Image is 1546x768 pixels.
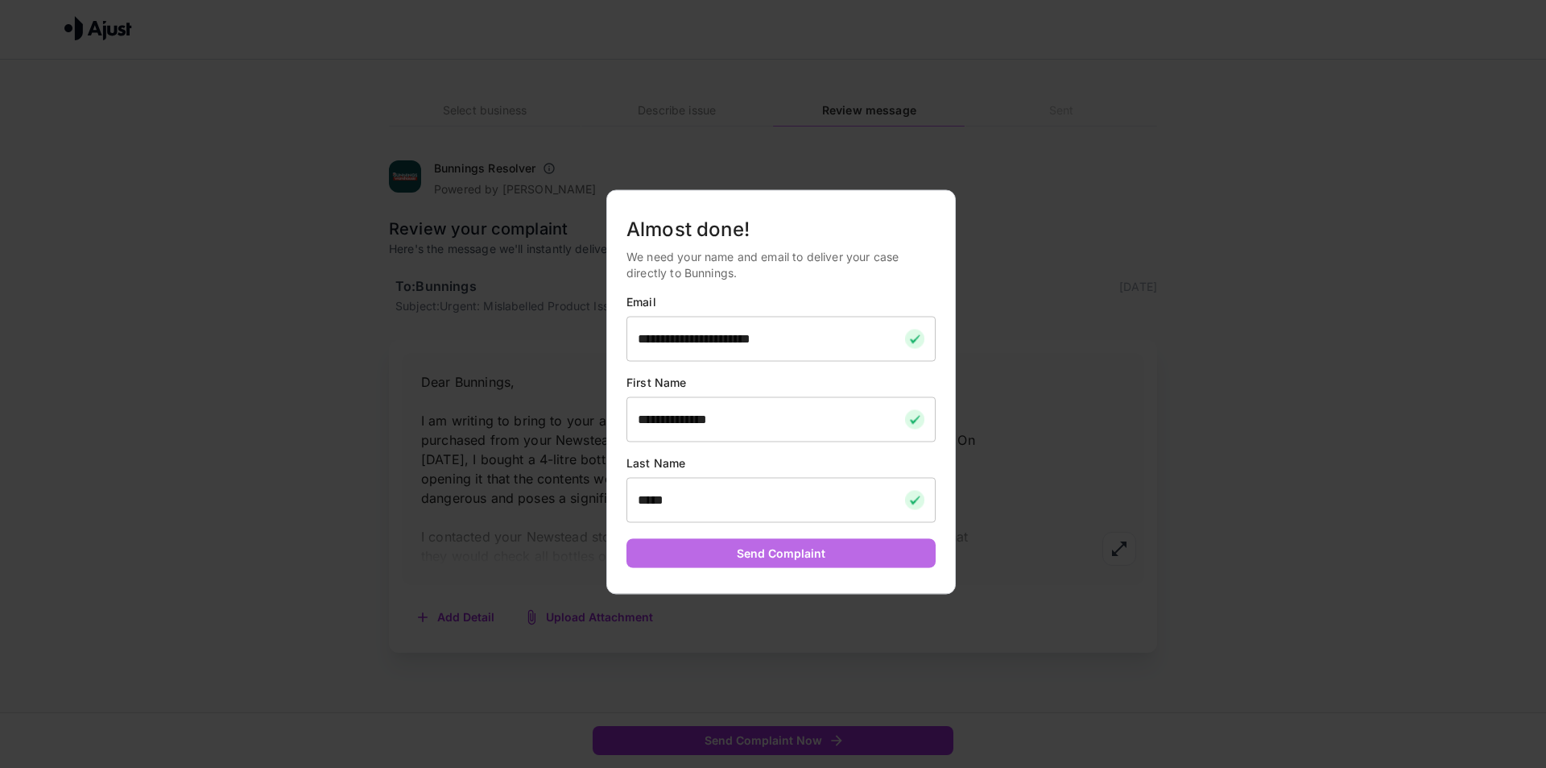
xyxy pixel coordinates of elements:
img: checkmark [905,329,924,348]
p: We need your name and email to deliver your case directly to Bunnings. [626,248,936,280]
p: Email [626,293,936,309]
p: Last Name [626,455,936,471]
img: checkmark [905,490,924,509]
img: checkmark [905,409,924,429]
button: Send Complaint [626,538,936,568]
h5: Almost done! [626,216,936,242]
p: First Name [626,374,936,390]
